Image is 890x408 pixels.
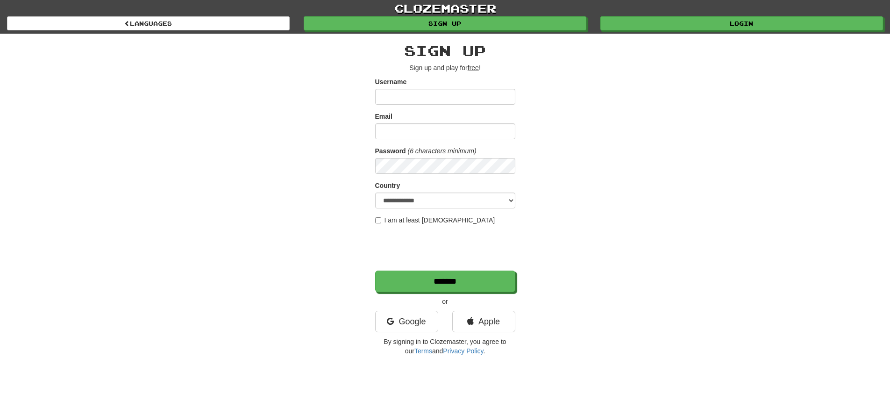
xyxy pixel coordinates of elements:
[375,181,400,190] label: Country
[375,215,495,225] label: I am at least [DEMOGRAPHIC_DATA]
[375,43,515,58] h2: Sign up
[375,112,392,121] label: Email
[452,311,515,332] a: Apple
[375,146,406,156] label: Password
[408,147,477,155] em: (6 characters minimum)
[375,337,515,356] p: By signing in to Clozemaster, you agree to our and .
[304,16,586,30] a: Sign up
[375,229,517,266] iframe: reCAPTCHA
[7,16,290,30] a: Languages
[375,297,515,306] p: or
[468,64,479,72] u: free
[375,311,438,332] a: Google
[600,16,883,30] a: Login
[375,77,407,86] label: Username
[414,347,432,355] a: Terms
[375,217,381,223] input: I am at least [DEMOGRAPHIC_DATA]
[375,63,515,72] p: Sign up and play for !
[443,347,483,355] a: Privacy Policy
